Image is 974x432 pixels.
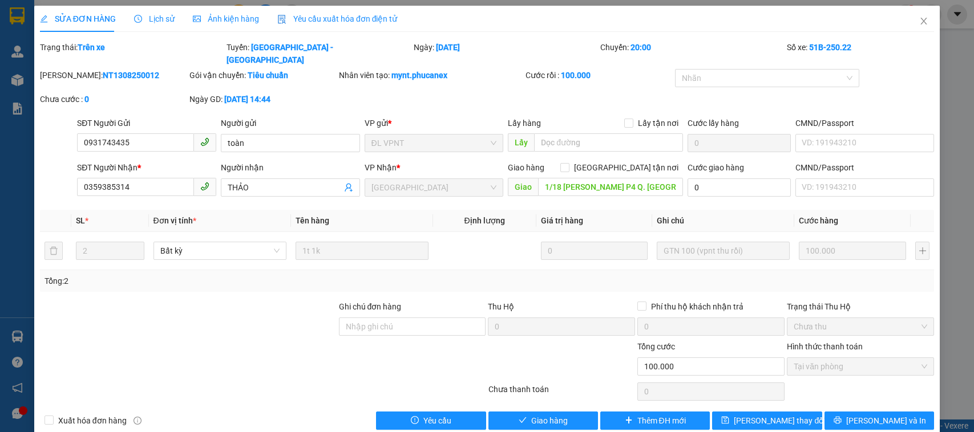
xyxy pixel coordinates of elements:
label: Cước lấy hàng [688,119,739,128]
input: 0 [799,242,906,260]
div: Ngày: [413,41,599,66]
span: plus [625,416,633,425]
div: [PERSON_NAME]: [40,69,187,81]
span: Lấy hàng [508,119,541,128]
div: Gói vận chuyển: [189,69,337,81]
div: Cước rồi : [526,69,673,81]
input: Cước lấy hàng [688,134,791,152]
span: Giao hàng [508,163,544,172]
input: 0 [541,242,648,260]
span: phone [200,137,209,146]
span: Yêu cầu xuất hóa đơn điện tử [277,14,398,23]
b: 100.000 [561,71,591,80]
img: icon [277,15,286,24]
span: [PERSON_NAME] và In [846,414,926,427]
th: Ghi chú [652,210,794,232]
input: Cước giao hàng [688,178,791,197]
b: NT1308250012 [103,71,159,80]
label: Cước giao hàng [688,163,744,172]
div: Chưa cước : [40,93,187,105]
span: info-circle [134,417,142,425]
span: Xuất hóa đơn hàng [54,414,131,427]
span: edit [40,15,48,23]
button: printer[PERSON_NAME] và In [825,411,934,430]
b: mynt.phucanex [391,71,447,80]
span: Thu Hộ [488,302,514,311]
b: [GEOGRAPHIC_DATA] - [GEOGRAPHIC_DATA] [227,43,333,64]
span: Yêu cầu [423,414,451,427]
span: Giao [508,178,538,196]
span: Thêm ĐH mới [637,414,686,427]
span: SỬA ĐƠN HÀNG [40,14,116,23]
span: picture [193,15,201,23]
span: Giá trị hàng [541,216,583,225]
span: SL [76,216,85,225]
label: Hình thức thanh toán [787,342,863,351]
span: Tại văn phòng [794,358,927,375]
span: close [919,17,928,26]
input: Dọc đường [534,133,683,152]
span: clock-circle [134,15,142,23]
span: exclamation-circle [411,416,419,425]
button: Close [908,6,940,38]
button: delete [45,242,63,260]
b: [DATE] 14:44 [224,95,270,104]
span: user-add [344,183,353,192]
input: VD: Bàn, Ghế [296,242,429,260]
b: 20:00 [631,43,651,52]
b: 51B-250.22 [809,43,851,52]
div: Số xe: [786,41,935,66]
span: Bất kỳ [160,242,280,259]
span: Đơn vị tính [153,216,196,225]
div: CMND/Passport [795,117,935,129]
div: Chưa thanh toán [487,383,637,403]
button: plus [915,242,929,260]
div: CMND/Passport [795,161,935,174]
button: checkGiao hàng [488,411,598,430]
span: [PERSON_NAME] thay đổi [734,414,825,427]
span: ĐL VPNT [371,135,497,152]
span: Tên hàng [296,216,329,225]
button: save[PERSON_NAME] thay đổi [712,411,822,430]
div: Ngày GD: [189,93,337,105]
button: plusThêm ĐH mới [600,411,710,430]
b: Trên xe [78,43,105,52]
input: Ghi Chú [657,242,790,260]
span: Định lượng [464,216,505,225]
span: Lịch sử [134,14,175,23]
div: Người nhận [221,161,360,174]
span: phone [200,182,209,191]
span: VP Nhận [365,163,397,172]
span: ĐL Quận 1 [371,179,497,196]
span: Tổng cước [637,342,675,351]
span: Cước hàng [799,216,838,225]
div: Chuyến: [599,41,786,66]
b: [DATE] [436,43,460,52]
span: save [721,416,729,425]
span: Giao hàng [531,414,568,427]
span: Ảnh kiện hàng [193,14,259,23]
b: Tiêu chuẩn [248,71,288,80]
label: Ghi chú đơn hàng [339,302,402,311]
input: Ghi chú đơn hàng [339,317,486,336]
div: Tuyến: [225,41,412,66]
div: SĐT Người Nhận [77,161,216,174]
div: Nhân viên tạo: [339,69,523,81]
div: Trạng thái: [39,41,225,66]
span: Lấy [508,133,534,152]
input: Dọc đường [538,178,683,196]
div: Người gửi [221,117,360,129]
div: SĐT Người Gửi [77,117,216,129]
span: Chưa thu [794,318,927,335]
b: 0 [84,95,89,104]
span: Phí thu hộ khách nhận trả [646,300,748,313]
span: check [519,416,527,425]
span: printer [834,416,842,425]
button: exclamation-circleYêu cầu [376,411,486,430]
div: Trạng thái Thu Hộ [787,300,934,313]
div: VP gửi [365,117,504,129]
span: Lấy tận nơi [633,117,683,129]
span: [GEOGRAPHIC_DATA] tận nơi [569,161,683,174]
div: Tổng: 2 [45,275,377,287]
